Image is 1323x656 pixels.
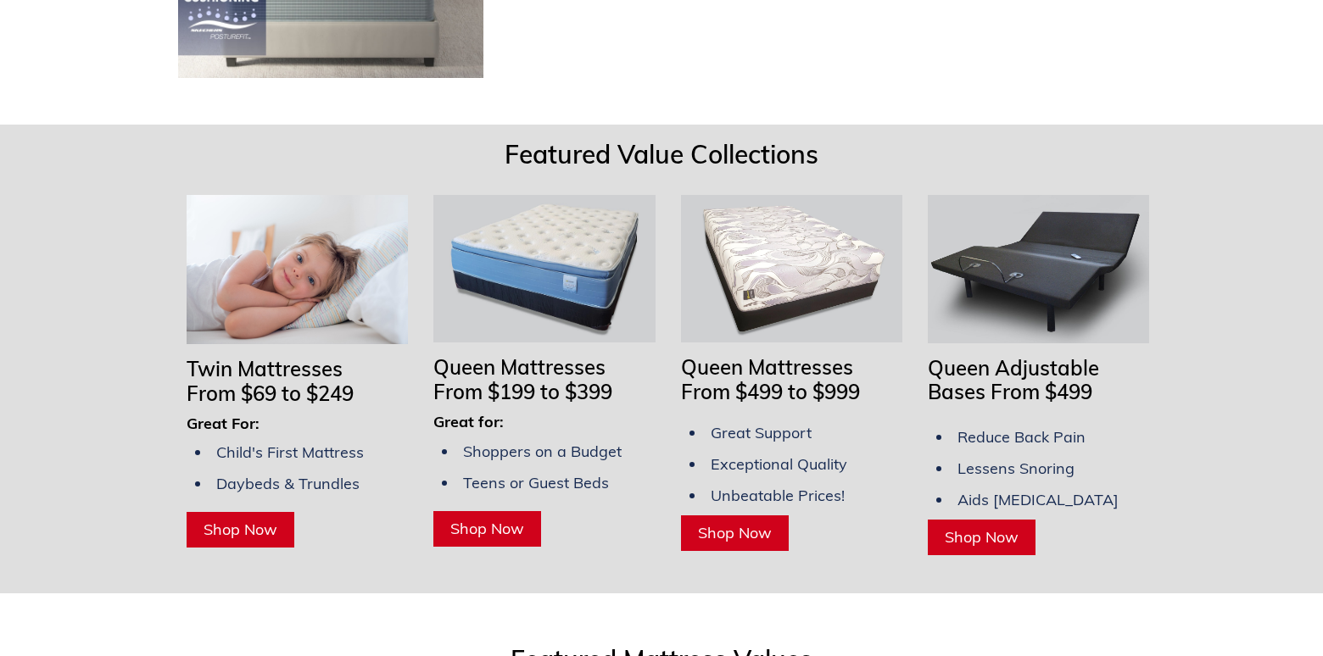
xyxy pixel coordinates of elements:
a: Shop Now [187,512,294,548]
span: From $199 to $399 [433,379,612,404]
span: Exceptional Quality [711,454,847,474]
span: From $69 to $249 [187,381,354,406]
a: Shop Now [928,520,1036,555]
span: Teens or Guest Beds [463,473,609,492]
span: Shop Now [204,520,277,539]
span: Shop Now [945,527,1019,547]
span: Reduce Back Pain [957,427,1086,447]
span: From $499 to $999 [681,379,860,404]
span: Great Support [711,423,812,442]
span: Lessens Snoring [957,459,1075,478]
span: Great for: [433,412,504,431]
span: Great For: [187,414,260,433]
a: Shop Now [681,515,789,551]
span: Shop Now [698,523,772,542]
img: Adjustable Bases Starting at $379 [928,195,1149,342]
span: Twin Mattresses [187,356,343,381]
span: Shop Now [450,519,524,538]
span: Queen Mattresses [681,354,853,380]
img: Queen Mattresses From $199 to $349 [433,195,655,342]
span: Unbeatable Prices! [711,486,845,505]
span: Daybeds & Trundles [216,474,360,493]
span: Aids [MEDICAL_DATA] [957,490,1119,509]
img: Queen Mattresses From $449 to $949 [681,195,902,342]
span: Queen Adjustable Bases From $499 [928,355,1099,405]
span: Shoppers on a Budget [463,442,622,461]
img: Twin Mattresses From $69 to $169 [187,195,408,344]
span: Child's First Mattress [216,442,364,462]
span: Queen Mattresses [433,354,606,380]
span: Featured Value Collections [505,138,818,170]
a: Shop Now [433,511,541,547]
